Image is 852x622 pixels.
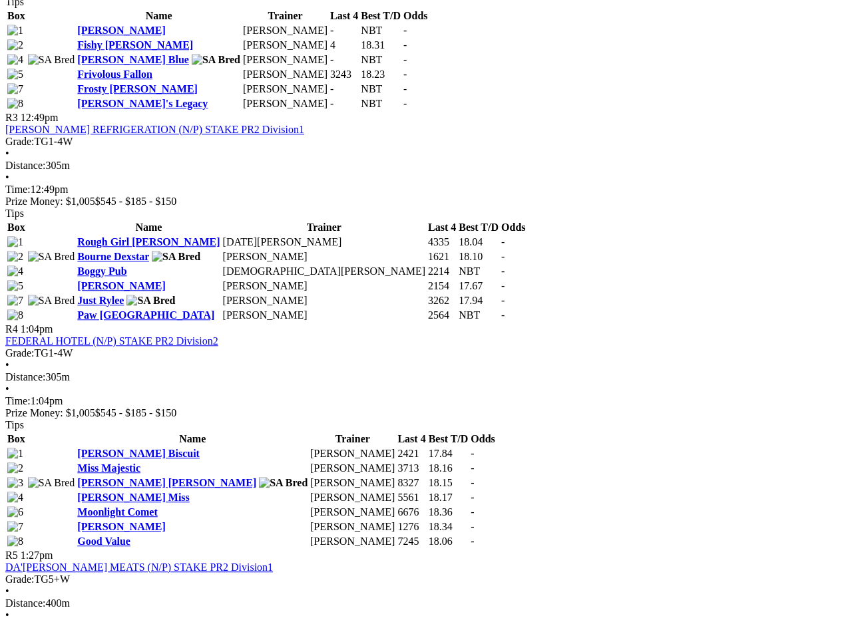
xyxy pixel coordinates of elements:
span: - [501,236,505,247]
td: [PERSON_NAME] [310,447,395,460]
img: 2 [7,462,23,474]
td: [PERSON_NAME] [222,279,427,293]
td: [PERSON_NAME] [310,535,395,548]
th: Last 4 [397,432,426,446]
a: Frivolous Fallon [77,69,152,80]
img: 2 [7,39,23,51]
a: Moonlight Comet [77,506,157,518]
td: 18.17 [428,491,469,504]
img: SA Bred [259,477,308,489]
td: 18.15 [428,476,469,490]
span: Box [7,10,25,21]
span: • [5,585,9,597]
span: $545 - $185 - $150 [95,407,177,418]
img: 1 [7,236,23,248]
td: NBT [360,24,401,37]
span: Grade: [5,573,35,585]
td: 3243 [329,68,359,81]
td: 7245 [397,535,426,548]
td: 17.94 [458,294,499,307]
span: - [403,39,407,51]
a: Rough Girl [PERSON_NAME] [77,236,220,247]
span: - [471,477,474,488]
td: [PERSON_NAME] [242,68,328,81]
td: [PERSON_NAME] [222,309,427,322]
img: 5 [7,69,23,80]
a: [PERSON_NAME] [PERSON_NAME] [77,477,256,488]
th: Best T/D [428,432,469,446]
td: 18.31 [360,39,401,52]
span: Grade: [5,347,35,359]
img: 1 [7,448,23,460]
td: [DEMOGRAPHIC_DATA][PERSON_NAME] [222,265,427,278]
td: [PERSON_NAME] [242,97,328,110]
span: - [501,295,505,306]
span: Time: [5,395,31,406]
td: NBT [458,265,499,278]
img: SA Bred [28,477,75,489]
img: 4 [7,492,23,504]
td: 1621 [427,250,457,263]
img: 8 [7,536,23,547]
img: 7 [7,521,23,533]
div: 305m [5,371,847,383]
span: - [501,265,505,277]
th: Odds [470,432,495,446]
a: FEDERAL HOTEL (N/P) STAKE PR2 Division2 [5,335,218,347]
span: Grade: [5,136,35,147]
span: Box [7,433,25,444]
th: Name [77,221,220,234]
img: 6 [7,506,23,518]
span: - [501,251,505,262]
th: Odds [501,221,526,234]
div: 12:49pm [5,184,847,196]
td: - [329,24,359,37]
img: SA Bred [28,54,75,66]
td: [PERSON_NAME] [310,476,395,490]
span: - [501,309,505,321]
td: 8327 [397,476,426,490]
span: - [403,98,407,109]
span: Time: [5,184,31,195]
th: Trainer [222,221,427,234]
a: [PERSON_NAME] [77,280,165,291]
th: Last 4 [427,221,457,234]
span: - [403,69,407,80]
th: Best T/D [458,221,499,234]
span: - [471,506,474,518]
a: Good Value [77,536,130,547]
td: 2214 [427,265,457,278]
td: 17.84 [428,447,469,460]
span: Box [7,222,25,233]
img: 8 [7,309,23,321]
div: TG1-4W [5,347,847,359]
td: 17.67 [458,279,499,293]
img: 7 [7,83,23,95]
span: - [403,25,407,36]
th: Name [77,432,308,446]
span: R3 [5,112,18,123]
td: 2154 [427,279,457,293]
td: - [329,82,359,96]
span: - [471,492,474,503]
div: 1:04pm [5,395,847,407]
td: [DATE][PERSON_NAME] [222,235,427,249]
td: - [329,53,359,67]
span: • [5,383,9,394]
td: [PERSON_NAME] [242,39,328,52]
img: SA Bred [192,54,240,66]
a: Miss Majestic [77,462,140,474]
span: • [5,609,9,621]
td: [PERSON_NAME] [222,250,427,263]
a: Fishy [PERSON_NAME] [77,39,193,51]
img: 8 [7,98,23,110]
td: 4335 [427,235,457,249]
img: 1 [7,25,23,37]
td: 6676 [397,506,426,519]
img: 7 [7,295,23,307]
a: Paw [GEOGRAPHIC_DATA] [77,309,214,321]
td: [PERSON_NAME] [310,520,395,534]
div: TG5+W [5,573,847,585]
img: SA Bred [126,295,175,307]
a: [PERSON_NAME] [77,521,165,532]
